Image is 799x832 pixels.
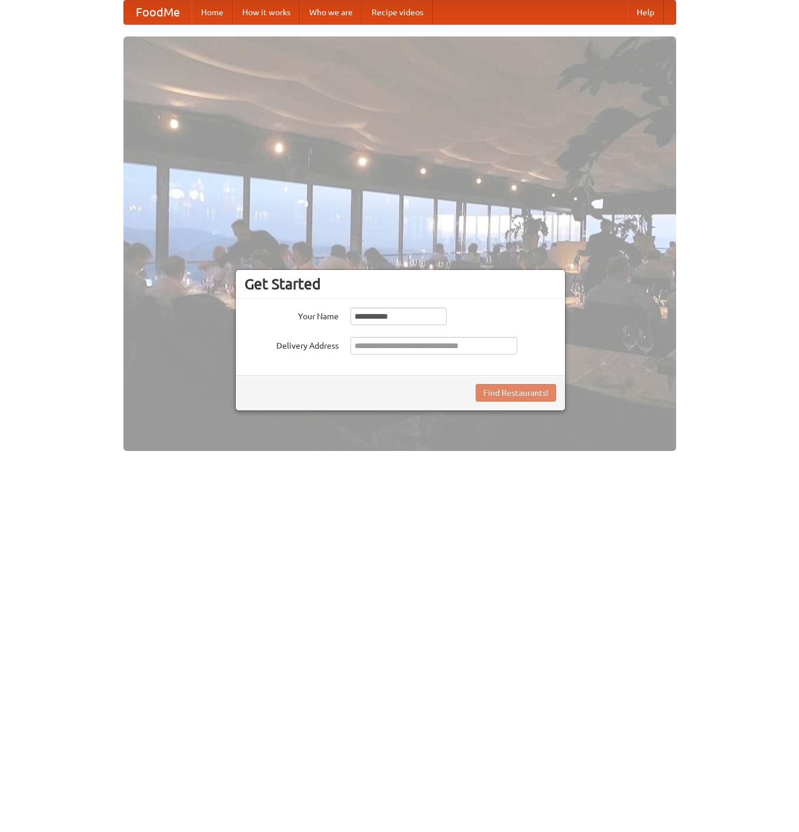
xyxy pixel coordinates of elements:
[627,1,664,24] a: Help
[245,308,339,322] label: Your Name
[245,275,556,293] h3: Get Started
[362,1,433,24] a: Recipe videos
[245,337,339,352] label: Delivery Address
[233,1,300,24] a: How it works
[476,384,556,402] button: Find Restaurants!
[124,1,192,24] a: FoodMe
[192,1,233,24] a: Home
[300,1,362,24] a: Who we are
